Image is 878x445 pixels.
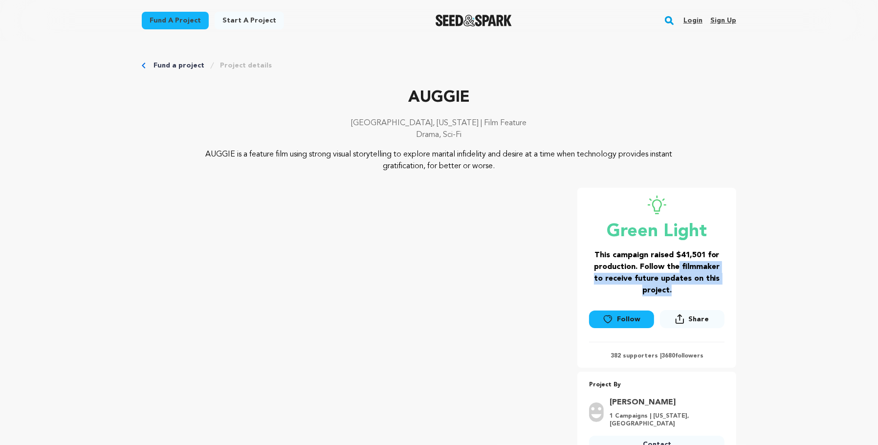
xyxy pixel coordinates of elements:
[688,314,709,324] span: Share
[589,249,724,296] h3: This campaign raised $41,501 for production. Follow the filmmaker to receive future updates on th...
[610,412,719,428] p: 1 Campaigns | [US_STATE], [GEOGRAPHIC_DATA]
[660,310,724,328] button: Share
[142,86,736,110] p: AUGGIE
[589,352,724,360] p: 382 supporters | followers
[660,310,724,332] span: Share
[142,61,736,70] div: Breadcrumb
[710,13,736,28] a: Sign up
[201,149,677,172] p: AUGGIE is a feature film using strong visual storytelling to explore marital infidelity and desir...
[683,13,702,28] a: Login
[589,379,724,391] p: Project By
[436,15,512,26] a: Seed&Spark Homepage
[661,353,675,359] span: 3680
[589,222,724,242] p: Green Light
[142,117,736,129] p: [GEOGRAPHIC_DATA], [US_STATE] | Film Feature
[610,397,719,408] a: Goto Marc Underhill profile
[589,402,604,422] img: user.png
[142,12,209,29] a: Fund a project
[215,12,284,29] a: Start a project
[220,61,272,70] a: Project details
[142,129,736,141] p: Drama, Sci-Fi
[436,15,512,26] img: Seed&Spark Logo Dark Mode
[589,311,654,328] a: Follow
[154,61,204,70] a: Fund a project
